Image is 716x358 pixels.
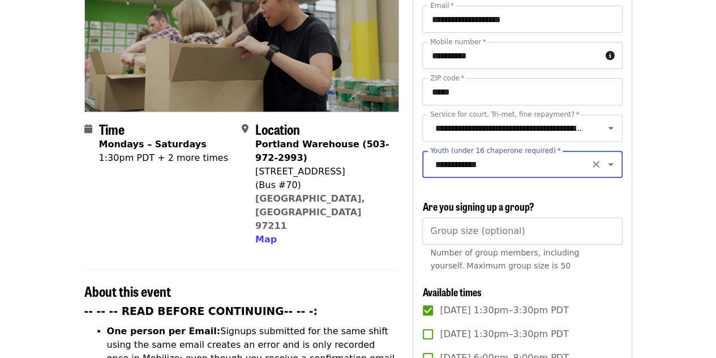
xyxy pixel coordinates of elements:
button: Map [255,233,277,246]
button: Open [603,120,619,136]
button: Clear [588,156,604,172]
strong: -- -- -- READ BEFORE CONTINUING-- -- -: [84,305,318,317]
strong: Portland Warehouse (503-972-2993) [255,139,389,163]
i: circle-info icon [606,50,615,61]
label: Youth (under 16 chaperone required) [430,147,560,154]
span: [DATE] 1:30pm–3:30pm PDT [440,327,568,341]
input: ZIP code [422,78,622,105]
strong: Mondays – Saturdays [99,139,207,150]
span: Are you signing up a group? [422,199,534,214]
input: [object Object] [422,218,622,245]
label: ZIP code [430,75,464,82]
div: 1:30pm PDT + 2 more times [99,151,228,165]
input: Mobile number [422,42,601,69]
label: Mobile number [430,39,486,45]
span: About this event [84,281,171,301]
div: (Bus #70) [255,178,390,192]
div: [STREET_ADDRESS] [255,165,390,178]
button: Open [603,156,619,172]
span: Number of group members, including yourself. Maximum group size is 50 [430,248,579,270]
label: Email [430,2,454,9]
label: Service for court, Tri-met, fine repayment? [430,111,580,118]
strong: One person per Email: [107,326,221,336]
a: [GEOGRAPHIC_DATA], [GEOGRAPHIC_DATA] 97211 [255,193,365,231]
span: [DATE] 1:30pm–3:30pm PDT [440,304,568,317]
span: Location [255,119,300,139]
input: Email [422,6,622,33]
span: Available times [422,284,481,299]
span: Map [255,234,277,245]
span: Time [99,119,125,139]
i: calendar icon [84,123,92,134]
i: map-marker-alt icon [242,123,248,134]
